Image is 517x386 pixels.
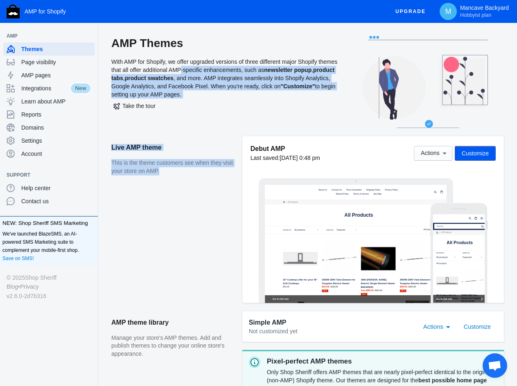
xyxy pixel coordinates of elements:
a: Refund Policy [205,22,251,34]
a: Home [54,49,59,54]
span: Page visibility [21,58,91,66]
div: v2.6.0-2d7b316 [7,292,91,301]
a: Site Map [315,22,348,34]
span: Refund Policy [209,24,247,31]
span: New [70,83,91,94]
span: Account [21,150,91,158]
a: Privacy Policy [349,10,395,22]
span: Hobbyist plan [460,12,491,18]
a: Shop Sheriff [25,273,56,282]
button: Add a sales channel [83,34,96,38]
span: 444 products [466,130,499,136]
span: › [18,52,20,61]
a: Page visibility [3,56,95,69]
div: Last saved: [251,154,320,162]
a: Terms of Service [256,22,310,34]
a: image [23,11,90,33]
a: Themes [3,43,95,56]
a: Price Guarantee [236,10,289,22]
span: Customize [462,150,489,157]
span: Go to full site [9,245,137,256]
button: Add a sales channel [83,173,96,177]
span: Support [7,171,83,179]
a: IntegrationsNew [3,82,95,95]
label: Sort by [87,112,148,119]
span: Contact Us [196,12,226,20]
span: Price Guarantee [240,12,284,20]
button: Actions [414,146,452,161]
input: Search [3,30,154,45]
b: product swatches [125,75,174,81]
span: Actions [423,323,443,330]
a: Account [3,147,95,160]
span: All Products [40,79,117,93]
span: › [62,47,64,56]
button: Customize [457,319,497,334]
a: Contact us [3,195,95,208]
span: Learn about AMP [21,97,91,105]
a: Learn about AMP [3,95,95,108]
img: Laptop frame [259,178,453,303]
label: Filter by [53,130,78,137]
span: Themes [21,45,91,53]
a: About Us [154,10,187,22]
span: Contact us [21,197,91,205]
a: Shipping Policy [293,10,344,22]
h5: Debut AMP [251,144,320,153]
a: Home [10,54,15,59]
span: Shipping Policy [298,12,340,20]
span: About Us [158,12,183,20]
label: Filter by [9,112,70,119]
label: Sort by [181,130,202,137]
p: Manage your store's AMP themes. Add and publish themes to change your online store's appearance. [111,334,234,358]
b: "Customize" [280,83,315,90]
a: Contact Us [192,10,230,22]
b: newsletter popup [264,67,312,73]
span: Terms of Service [260,24,306,31]
a: Settings [3,134,95,147]
h2: AMP theme library [111,311,234,334]
a: image [9,2,77,24]
span: 444 products [9,144,40,150]
span: Integrations [21,84,70,92]
p: Pixel-perfect AMP themes [267,357,497,366]
span: Site Map [319,24,343,31]
span: AMP [7,32,83,40]
span: Settings [21,137,91,145]
div: • [7,282,91,291]
img: Mobile frame [430,203,488,303]
span: Domains [21,123,91,132]
a: Customize [457,323,497,329]
a: Reports [3,108,95,121]
mat-select: Actions [423,321,454,331]
button: Upgrade [389,4,432,19]
a: Blog [7,282,18,291]
button: Customize [455,146,496,161]
a: Domains [3,121,95,134]
p: This is the theme customers see when they visit your store on AMP. [111,159,234,175]
span: Reports [21,110,91,119]
span: Help center [21,184,91,192]
span: M [444,7,452,16]
span: All Products [23,52,54,61]
span: AMP pages [21,71,91,79]
span: Actions [421,150,440,157]
span: AMP for Shopify [25,8,66,15]
span: Take the tour [113,103,156,109]
span: Upgrade [395,4,426,19]
span: Simple AMP [249,318,287,328]
a: AMP pages [3,69,95,82]
div: Not customized yet [249,328,414,336]
span: Privacy Policy [353,12,391,20]
div: With AMP for Shopify, we offer upgraded versions of three different major Shopify themes that all... [111,36,347,136]
a: Save on SMS! [2,254,34,263]
div: © 2025 [7,273,91,282]
h2: AMP Themes [111,36,347,51]
p: Mancave Backyard [460,4,509,18]
h2: Live AMP theme [111,136,234,159]
span: All Products [68,47,98,56]
button: Menu [134,5,151,22]
span: All Products [234,82,318,98]
div: Open chat [483,353,507,378]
